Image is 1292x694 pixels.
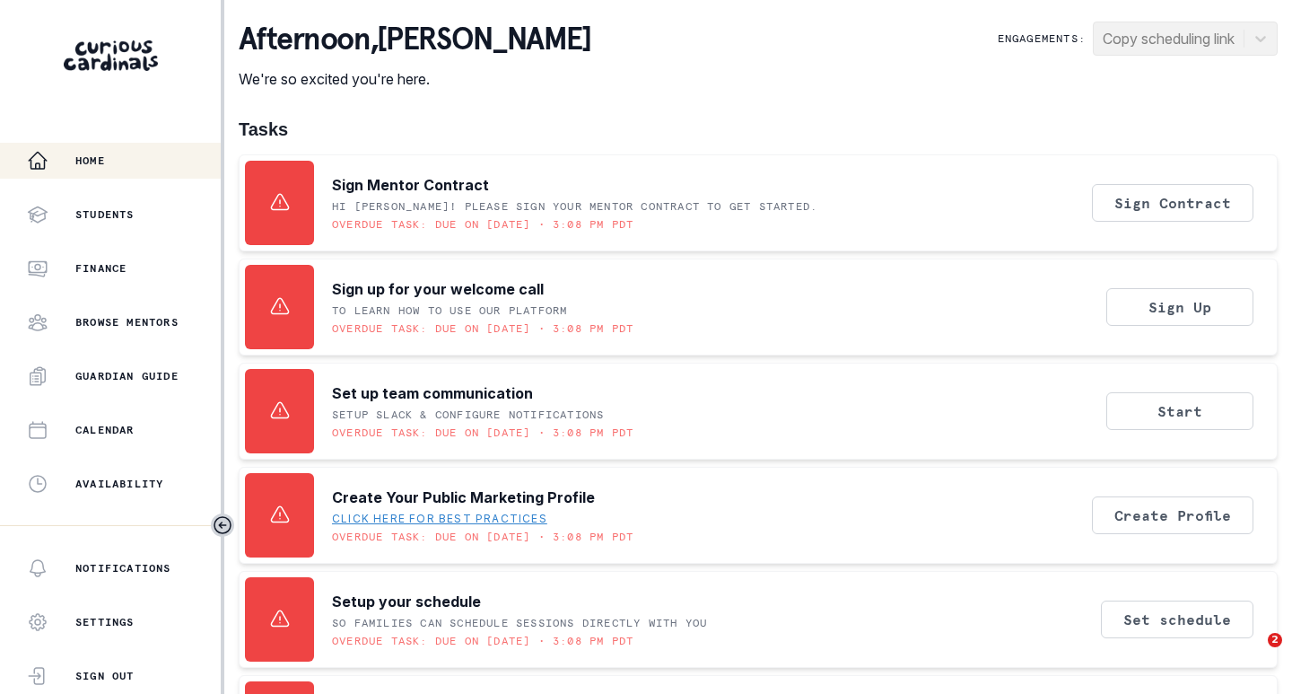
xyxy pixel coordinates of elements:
[332,303,567,318] p: To learn how to use our platform
[239,68,591,90] p: We're so excited you're here.
[239,22,591,57] p: afternoon , [PERSON_NAME]
[211,514,234,537] button: Toggle sidebar
[1101,601,1253,638] button: Set schedule
[1106,288,1253,326] button: Sign Up
[332,487,595,508] p: Create Your Public Marketing Profile
[332,591,481,612] p: Setup your schedule
[332,382,533,404] p: Set up team communication
[75,261,127,276] p: Finance
[75,477,163,491] p: Availability
[332,530,633,544] p: Overdue task: Due on [DATE] • 3:08 PM PDT
[332,217,633,232] p: Overdue task: Due on [DATE] • 3:08 PM PDT
[1092,184,1253,222] button: Sign Contract
[1106,392,1253,430] button: Start
[75,207,135,222] p: Students
[1092,496,1253,534] button: Create Profile
[1268,633,1282,647] span: 2
[64,40,158,71] img: Curious Cardinals Logo
[75,669,135,683] p: Sign Out
[332,634,633,648] p: Overdue task: Due on [DATE] • 3:08 PM PDT
[75,561,171,575] p: Notifications
[75,615,135,629] p: Settings
[332,426,633,440] p: Overdue task: Due on [DATE] • 3:08 PM PDT
[332,278,544,300] p: Sign up for your welcome call
[75,315,179,329] p: Browse Mentors
[1231,633,1274,676] iframe: Intercom live chat
[332,321,633,336] p: Overdue task: Due on [DATE] • 3:08 PM PDT
[332,199,817,214] p: Hi [PERSON_NAME]! Please sign your mentor contract to get started.
[75,369,179,383] p: Guardian Guide
[998,31,1086,46] p: Engagements:
[332,512,547,526] a: Click here for best practices
[75,154,105,168] p: Home
[239,119,1278,140] h1: Tasks
[332,616,707,630] p: SO FAMILIES CAN SCHEDULE SESSIONS DIRECTLY WITH YOU
[75,423,135,437] p: Calendar
[332,174,489,196] p: Sign Mentor Contract
[332,408,604,422] p: Setup Slack & Configure Notifications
